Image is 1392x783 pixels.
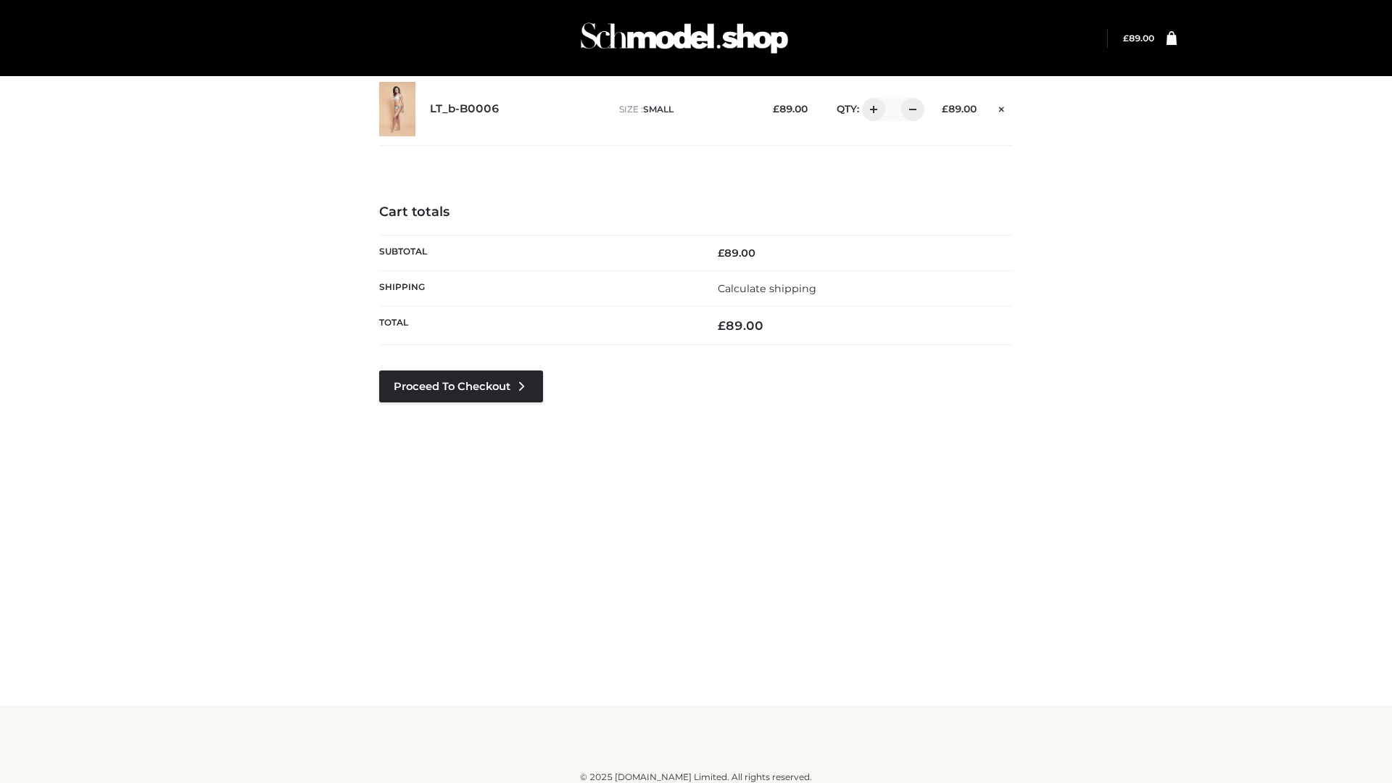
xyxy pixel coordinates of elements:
th: Subtotal [379,235,696,270]
p: size : [619,103,750,116]
div: QTY: [822,98,919,121]
a: Calculate shipping [718,282,816,295]
span: £ [773,103,779,115]
span: SMALL [643,104,674,115]
span: £ [718,318,726,333]
img: Schmodel Admin 964 [576,9,793,67]
a: £89.00 [1123,33,1154,43]
a: Proceed to Checkout [379,370,543,402]
h4: Cart totals [379,204,1013,220]
a: Remove this item [991,98,1013,117]
bdi: 89.00 [718,246,755,260]
a: LT_b-B0006 [430,102,500,116]
bdi: 89.00 [773,103,808,115]
bdi: 89.00 [718,318,763,333]
th: Total [379,307,696,345]
bdi: 89.00 [942,103,977,115]
span: £ [942,103,948,115]
span: £ [718,246,724,260]
th: Shipping [379,270,696,306]
span: £ [1123,33,1129,43]
bdi: 89.00 [1123,33,1154,43]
